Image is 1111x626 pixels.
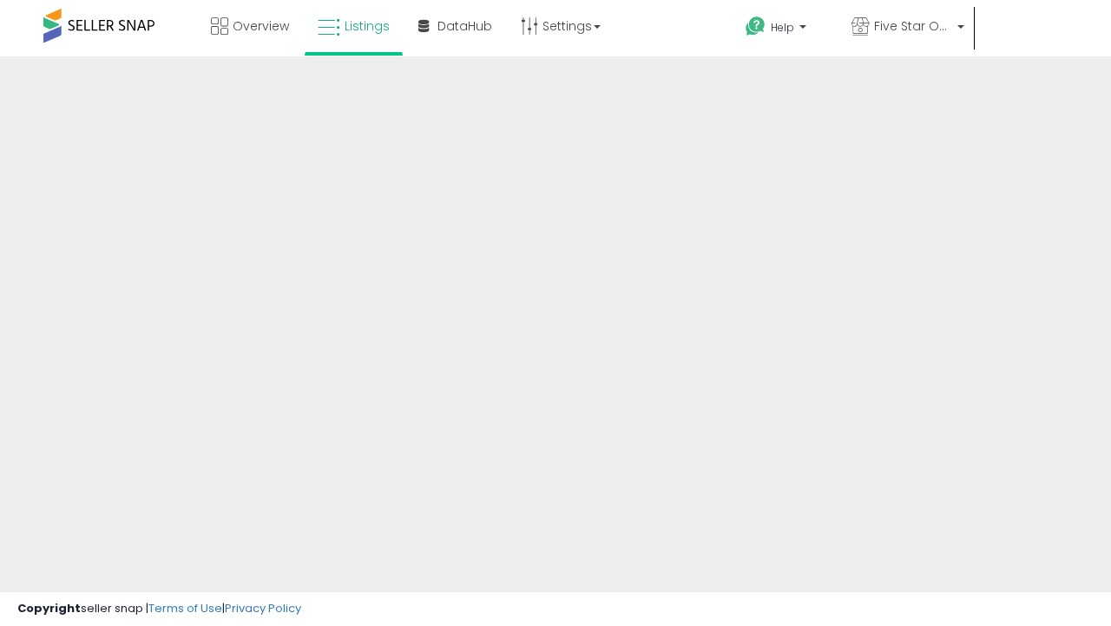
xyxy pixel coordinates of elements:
span: Help [771,20,794,35]
strong: Copyright [17,600,81,616]
span: Five Star Outlet Store [874,17,952,35]
a: Terms of Use [148,600,222,616]
div: seller snap | | [17,601,301,617]
span: Listings [345,17,390,35]
a: Help [732,3,836,56]
i: Get Help [745,16,766,37]
a: Privacy Policy [225,600,301,616]
span: Overview [233,17,289,35]
span: DataHub [437,17,492,35]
